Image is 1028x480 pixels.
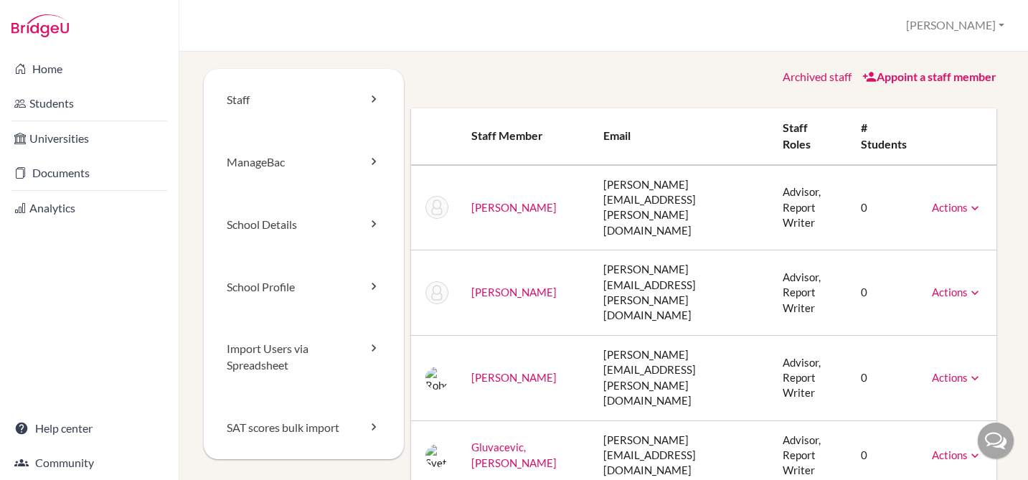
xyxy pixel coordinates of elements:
[11,14,69,37] img: Bridge-U
[425,196,448,219] img: Laura Bollati
[932,371,982,384] a: Actions
[204,256,404,319] a: School Profile
[592,250,771,336] td: [PERSON_NAME][EMAIL_ADDRESS][PERSON_NAME][DOMAIN_NAME]
[592,165,771,250] td: [PERSON_NAME][EMAIL_ADDRESS][PERSON_NAME][DOMAIN_NAME]
[771,250,849,336] td: Advisor, Report Writer
[471,371,557,384] a: [PERSON_NAME]
[3,55,176,83] a: Home
[471,441,557,469] a: Gluvacevic, [PERSON_NAME]
[849,250,920,336] td: 0
[849,165,920,250] td: 0
[204,194,404,256] a: School Details
[3,448,176,477] a: Community
[900,12,1011,39] button: [PERSON_NAME]
[932,201,982,214] a: Actions
[3,194,176,222] a: Analytics
[783,70,852,83] a: Archived staff
[471,286,557,298] a: [PERSON_NAME]
[204,397,404,459] a: SAT scores bulk import
[932,448,982,461] a: Actions
[592,335,771,420] td: [PERSON_NAME][EMAIL_ADDRESS][PERSON_NAME][DOMAIN_NAME]
[471,201,557,214] a: [PERSON_NAME]
[932,286,982,298] a: Actions
[425,281,448,304] img: Helena Flisberg
[204,69,404,131] a: Staff
[849,108,920,165] th: # students
[3,414,176,443] a: Help center
[3,124,176,153] a: Universities
[204,318,404,397] a: Import Users via Spreadsheet
[771,108,849,165] th: Staff roles
[771,165,849,250] td: Advisor, Report Writer
[425,444,448,467] img: Svetlana Gluvacevic
[3,159,176,187] a: Documents
[862,70,996,83] a: Appoint a staff member
[460,108,592,165] th: Staff member
[204,131,404,194] a: ManageBac
[3,89,176,118] a: Students
[425,367,448,390] img: Robert Garrard
[771,335,849,420] td: Advisor, Report Writer
[849,335,920,420] td: 0
[592,108,771,165] th: Email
